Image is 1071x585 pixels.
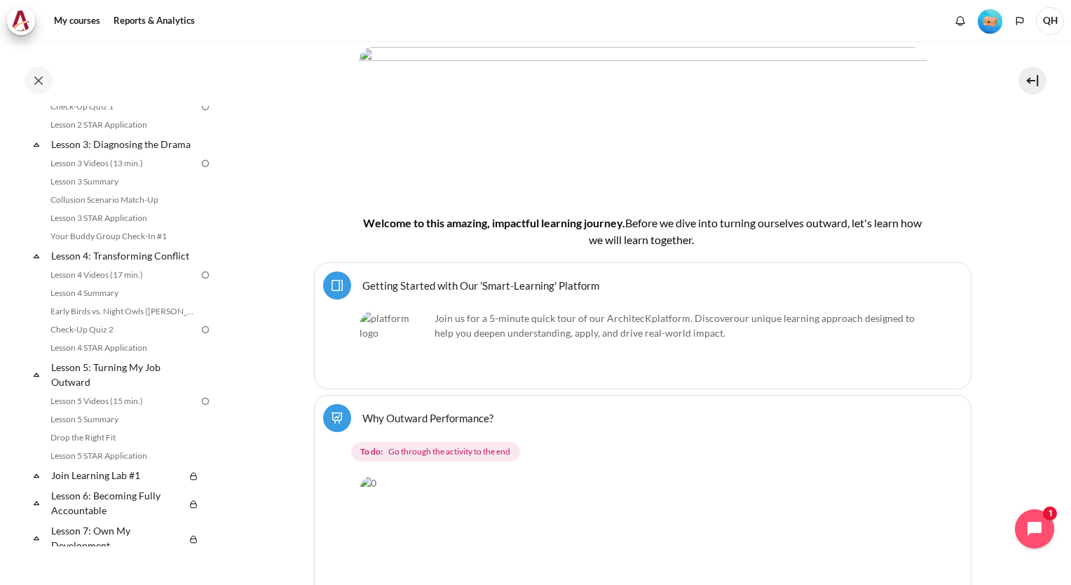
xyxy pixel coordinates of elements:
[1009,11,1030,32] button: Languages
[950,11,971,32] div: Show notification window with no new notifications
[360,311,430,380] img: platform logo
[46,116,199,133] a: Lesson 2 STAR Application
[360,445,383,458] strong: To do:
[972,8,1008,34] a: Level #1
[29,496,43,510] span: Collapse
[46,429,199,446] a: Drop the Right Fit
[46,173,199,190] a: Lesson 3 Summary
[46,155,199,172] a: Lesson 3 Videos (13 min.)
[29,469,43,483] span: Collapse
[199,157,212,170] img: To do
[46,98,199,115] a: Check-Up Quiz 1
[388,445,510,458] span: Go through the activity to the end
[29,368,43,382] span: Collapse
[46,303,199,320] a: Early Birds vs. Night Owls ([PERSON_NAME]'s Story)
[29,531,43,545] span: Collapse
[49,521,185,555] a: Lesson 7: Own My Development
[29,137,43,152] span: Collapse
[625,216,632,229] span: B
[362,278,599,292] a: Getting Started with Our 'Smart-Learning' Platform
[351,439,940,464] div: Completion requirements for Why Outward Performance?
[46,228,199,245] a: Your Buddy Group Check-In #1
[46,285,199,302] a: Lesson 4 Summary
[11,11,31,32] img: Architeck
[978,8,1002,34] div: Level #1
[46,191,199,208] a: Collusion Scenario Match-Up
[199,323,212,336] img: To do
[49,486,185,520] a: Lesson 6: Becoming Fully Accountable
[199,269,212,281] img: To do
[360,311,926,340] p: Join us for a 5-minute quick tour of our ArchitecK platform. Discover
[589,216,922,246] span: efore we dive into turning ourselves outward, let's learn how we will learn together.
[49,466,185,485] a: Join Learning Lab #1
[46,393,199,410] a: Lesson 5 Videos (15 min.)
[46,210,199,227] a: Lesson 3 STAR Application
[359,215,927,248] h4: Welcome to this amazing, impactful learning journey.
[362,411,493,424] a: Why Outward Performance?
[46,321,199,338] a: Check-Up Quiz 2
[7,7,42,35] a: Architeck Architeck
[199,100,212,113] img: To do
[49,358,199,391] a: Lesson 5: Turning My Job Outward
[1036,7,1064,35] a: User menu
[49,135,199,154] a: Lesson 3: Diagnosing the Drama
[46,411,199,428] a: Lesson 5 Summary
[29,249,43,263] span: Collapse
[49,246,199,265] a: Lesson 4: Transforming Conflict
[1036,7,1064,35] span: QH
[46,267,199,283] a: Lesson 4 Videos (17 min.)
[46,339,199,356] a: Lesson 4 STAR Application
[978,9,1002,34] img: Level #1
[49,7,105,35] a: My courses
[199,395,212,408] img: To do
[109,7,200,35] a: Reports & Analytics
[46,448,199,464] a: Lesson 5 STAR Application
